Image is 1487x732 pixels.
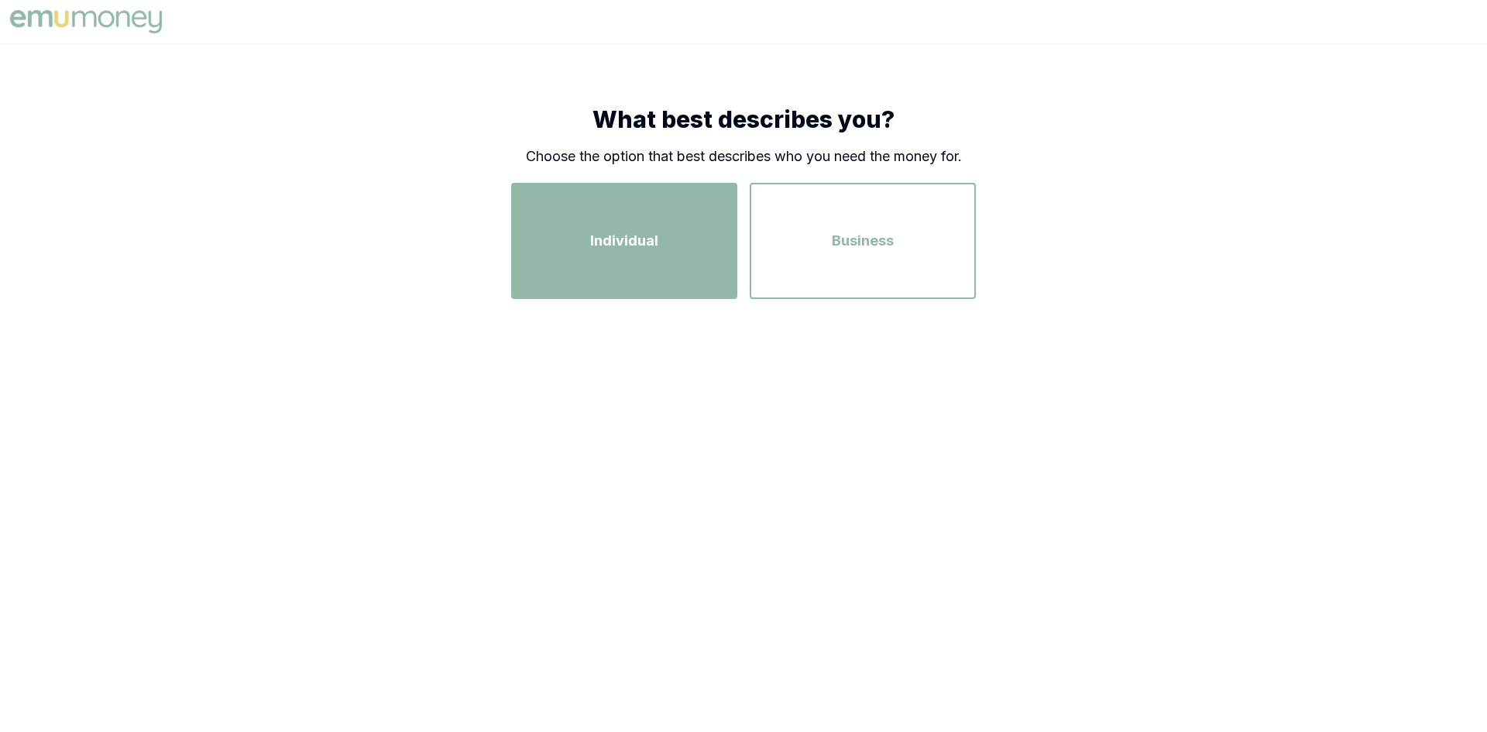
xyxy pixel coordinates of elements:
a: Individual [511,233,737,249]
a: Business [750,233,976,249]
p: Choose the option that best describes who you need the money for. [511,146,976,167]
h1: What best describes you? [511,105,976,133]
span: Individual [590,230,658,252]
img: Emu Money [6,6,166,37]
span: Business [832,230,894,252]
button: Individual [511,183,737,299]
button: Business [750,183,976,299]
